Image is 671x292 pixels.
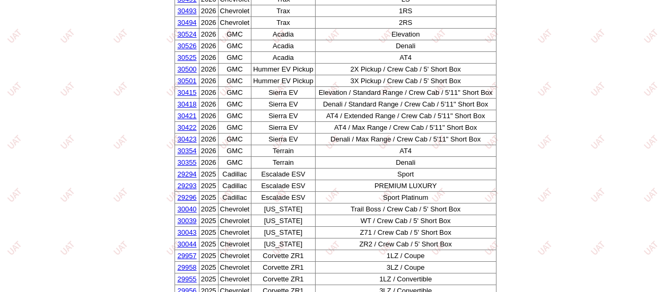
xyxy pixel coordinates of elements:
[315,273,496,285] td: 1LZ / Convertible
[177,19,196,26] a: 30494
[199,262,218,273] td: 2025
[315,122,496,134] td: AT4 / Max Range / Crew Cab / 5'11" Short Box
[177,100,196,108] a: 30418
[315,64,496,75] td: 2X Pickup / Crew Cab / 5' Short Box
[218,157,251,169] td: GMC
[177,228,196,236] a: 30043
[251,250,315,262] td: Corvette ZR1
[199,273,218,285] td: 2025
[199,192,218,203] td: 2025
[218,87,251,99] td: GMC
[177,65,196,73] a: 30500
[199,238,218,250] td: 2025
[315,227,496,238] td: Z71 / Crew Cab / 5' Short Box
[315,5,496,17] td: 1RS
[315,99,496,110] td: Denali / Standard Range / Crew Cab / 5'11" Short Box
[251,110,315,122] td: Sierra EV
[251,52,315,64] td: Acadia
[251,122,315,134] td: Sierra EV
[177,77,196,85] a: 30501
[251,64,315,75] td: Hummer EV Pickup
[177,54,196,61] a: 30525
[177,147,196,155] a: 30354
[315,87,496,99] td: Elevation / Standard Range / Crew Cab / 5'11" Short Box
[199,145,218,157] td: 2026
[315,40,496,52] td: Denali
[315,110,496,122] td: AT4 / Extended Range / Crew Cab / 5'11" Short Box
[218,122,251,134] td: GMC
[177,89,196,96] a: 30415
[218,52,251,64] td: GMC
[199,29,218,40] td: 2026
[199,64,218,75] td: 2026
[218,99,251,110] td: GMC
[177,42,196,50] a: 30526
[315,29,496,40] td: Elevation
[315,52,496,64] td: AT4
[199,75,218,87] td: 2026
[177,182,196,190] a: 29293
[199,180,218,192] td: 2025
[251,169,315,180] td: Escalade ESV
[315,145,496,157] td: AT4
[315,262,496,273] td: 3LZ / Coupe
[218,110,251,122] td: GMC
[218,192,251,203] td: Cadillac
[177,252,196,260] a: 29957
[199,134,218,145] td: 2026
[177,135,196,143] a: 30423
[218,215,251,227] td: Chevrolet
[251,215,315,227] td: [US_STATE]
[218,64,251,75] td: GMC
[251,203,315,215] td: [US_STATE]
[251,99,315,110] td: Sierra EV
[199,169,218,180] td: 2025
[177,7,196,15] a: 30493
[218,227,251,238] td: Chevrolet
[199,110,218,122] td: 2026
[199,203,218,215] td: 2025
[315,192,496,203] td: Sport Platinum
[177,170,196,178] a: 29294
[199,99,218,110] td: 2026
[177,217,196,225] a: 30039
[218,17,251,29] td: Chevrolet
[218,250,251,262] td: Chevrolet
[315,180,496,192] td: PREMIUM LUXURY
[218,180,251,192] td: Cadillac
[177,112,196,120] a: 30421
[199,52,218,64] td: 2026
[251,134,315,145] td: Sierra EV
[315,157,496,169] td: Denali
[251,227,315,238] td: [US_STATE]
[315,238,496,250] td: ZR2 / Crew Cab / 5' Short Box
[218,169,251,180] td: Cadillac
[177,240,196,248] a: 30044
[199,250,218,262] td: 2025
[251,192,315,203] td: Escalade ESV
[199,122,218,134] td: 2026
[251,75,315,87] td: Hummer EV Pickup
[177,123,196,131] a: 30422
[199,157,218,169] td: 2026
[251,273,315,285] td: Corvette ZR1
[315,17,496,29] td: 2RS
[251,238,315,250] td: [US_STATE]
[315,134,496,145] td: Denali / Max Range / Crew Cab / 5'11" Short Box
[251,17,315,29] td: Trax
[177,158,196,166] a: 30355
[218,5,251,17] td: Chevrolet
[251,145,315,157] td: Terrain
[199,17,218,29] td: 2026
[199,215,218,227] td: 2025
[218,40,251,52] td: GMC
[218,238,251,250] td: Chevrolet
[177,30,196,38] a: 30524
[315,215,496,227] td: WT / Crew Cab / 5' Short Box
[218,29,251,40] td: GMC
[251,29,315,40] td: Acadia
[199,40,218,52] td: 2026
[251,180,315,192] td: Escalade ESV
[315,169,496,180] td: Sport
[177,205,196,213] a: 30040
